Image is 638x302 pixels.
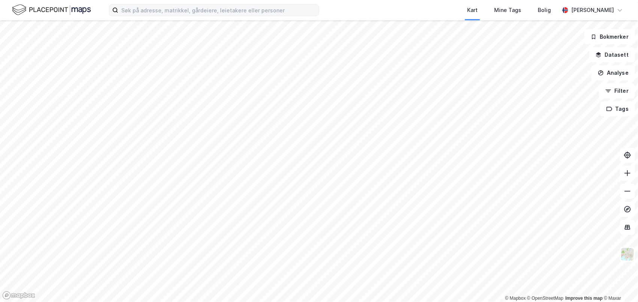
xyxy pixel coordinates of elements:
div: Kart [467,6,478,15]
iframe: Chat Widget [600,266,638,302]
button: Analyse [591,65,635,80]
button: Bokmerker [584,29,635,44]
a: Mapbox homepage [2,291,35,300]
a: Mapbox [505,296,526,301]
button: Filter [599,83,635,98]
button: Datasett [589,47,635,62]
input: Søk på adresse, matrikkel, gårdeiere, leietakere eller personer [118,5,319,16]
img: Z [620,247,635,261]
div: Mine Tags [494,6,521,15]
div: [PERSON_NAME] [571,6,614,15]
a: OpenStreetMap [527,296,564,301]
img: logo.f888ab2527a4732fd821a326f86c7f29.svg [12,3,91,17]
button: Tags [600,101,635,116]
a: Improve this map [566,296,603,301]
div: Bolig [538,6,551,15]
